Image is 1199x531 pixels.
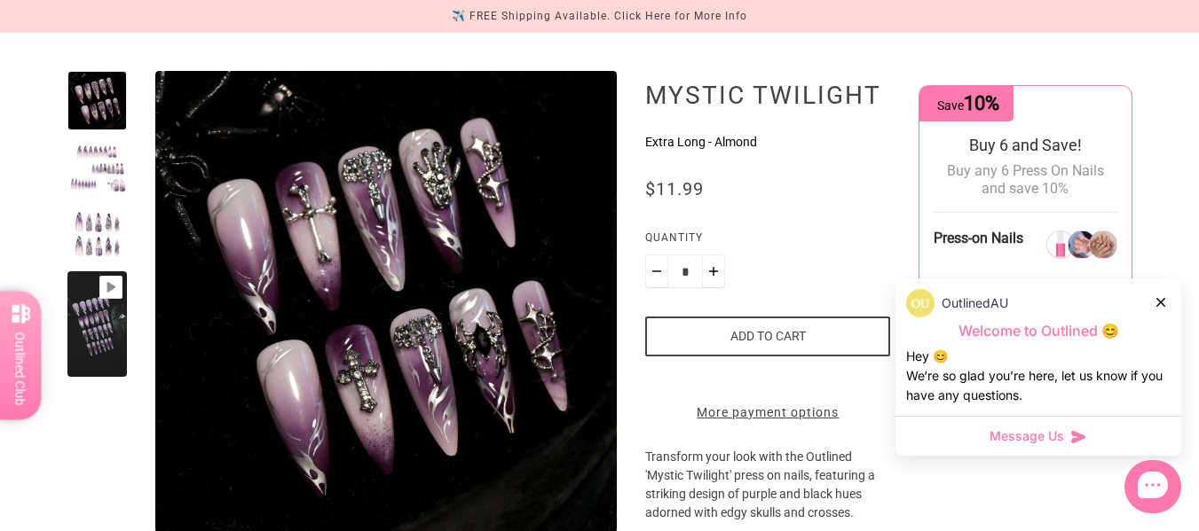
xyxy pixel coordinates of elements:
a: More payment options [645,403,890,422]
label: Quantity [645,229,890,254]
span: Save [937,98,999,113]
button: Minus [645,254,668,288]
div: Hey 😊 We‘re so glad you’re here, let us know if you have any questions. [906,347,1171,405]
span: 10% [964,92,999,114]
span: Press-on Nails [934,230,1023,246]
span: Message Us [990,427,1064,445]
p: Welcome to Outlined 😊 [906,322,1171,340]
span: Buy 6 and Save! [969,136,1082,154]
img: data:image/png;base64,iVBORw0KGgoAAAANSUhEUgAAACQAAAAkCAYAAADhAJiYAAACJklEQVR4AexUO28TQRice/mFQxI... [906,289,935,317]
p: OutlinedAU [942,293,1008,313]
span: $11.99 [645,178,704,199]
div: ✈️ FREE Shipping Available. Click Here for More Info [452,7,747,26]
span: Buy any 6 Press On Nails and save 10% [947,162,1104,197]
button: Add to cart [645,316,890,356]
button: Plus [702,254,725,288]
h1: Mystic Twilight [645,80,890,110]
p: Extra Long - Almond [645,133,890,152]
